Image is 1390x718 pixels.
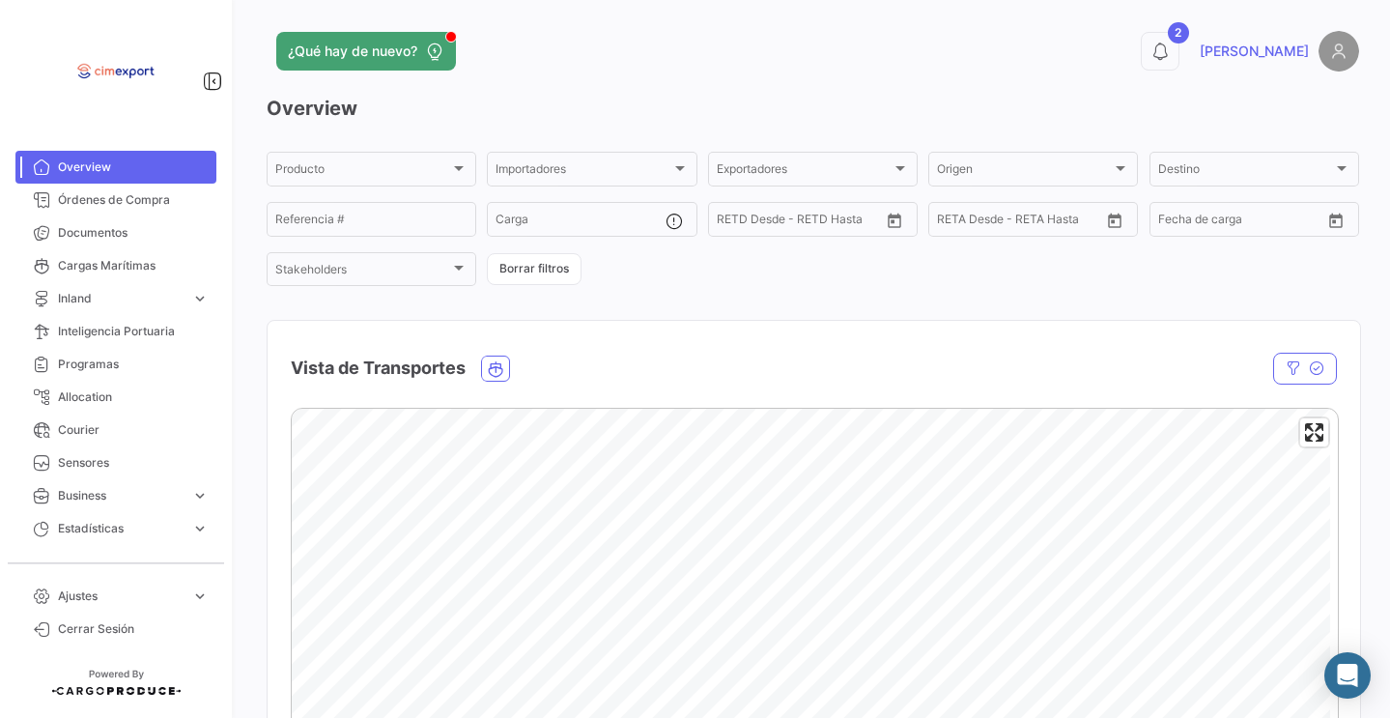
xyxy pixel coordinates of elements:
span: expand_more [191,520,209,537]
button: Open calendar [1100,206,1129,235]
button: Enter fullscreen [1300,418,1328,446]
span: [PERSON_NAME] [1200,42,1309,61]
span: Importadores [496,165,670,179]
span: Cargas Marítimas [58,257,209,274]
span: Exportadores [717,165,892,179]
img: placeholder-user.png [1319,31,1359,72]
input: Desde [1158,215,1160,229]
button: Borrar filtros [487,253,582,285]
span: Programas [58,356,209,373]
input: Hasta [1174,215,1252,229]
span: Overview [58,158,209,176]
button: ¿Qué hay de nuevo? [276,32,456,71]
a: Courier [15,414,216,446]
h3: Overview [267,95,1359,122]
a: Programas [15,348,216,381]
span: Cerrar Sesión [58,620,209,638]
span: Ajustes [58,588,184,605]
span: Courier [58,421,209,439]
input: Desde [937,215,939,229]
span: Producto [275,165,450,179]
span: Business [58,487,184,504]
button: Open calendar [1321,206,1350,235]
span: Documentos [58,224,209,242]
input: Desde [717,215,719,229]
span: Órdenes de Compra [58,191,209,209]
span: Stakeholders [275,266,450,279]
span: Sensores [58,454,209,472]
a: Documentos [15,216,216,249]
span: Inteligencia Portuaria [58,323,209,340]
span: Destino [1158,165,1333,179]
span: Inland [58,290,184,307]
a: Allocation [15,381,216,414]
input: Hasta [732,215,810,229]
a: Cargas Marítimas [15,249,216,282]
a: Órdenes de Compra [15,184,216,216]
span: ¿Qué hay de nuevo? [288,42,417,61]
span: Origen [937,165,1112,179]
button: Open calendar [880,206,909,235]
a: Inteligencia Portuaria [15,315,216,348]
span: expand_more [191,290,209,307]
span: expand_more [191,487,209,504]
button: Ocean [482,357,509,381]
div: Abrir Intercom Messenger [1324,652,1371,699]
a: Sensores [15,446,216,479]
input: Hasta [952,215,1031,229]
span: Estadísticas [58,520,184,537]
img: logo-cimexport.png [68,23,164,120]
a: Overview [15,151,216,184]
span: Allocation [58,388,209,406]
span: expand_more [191,588,209,605]
h4: Vista de Transportes [291,355,466,382]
